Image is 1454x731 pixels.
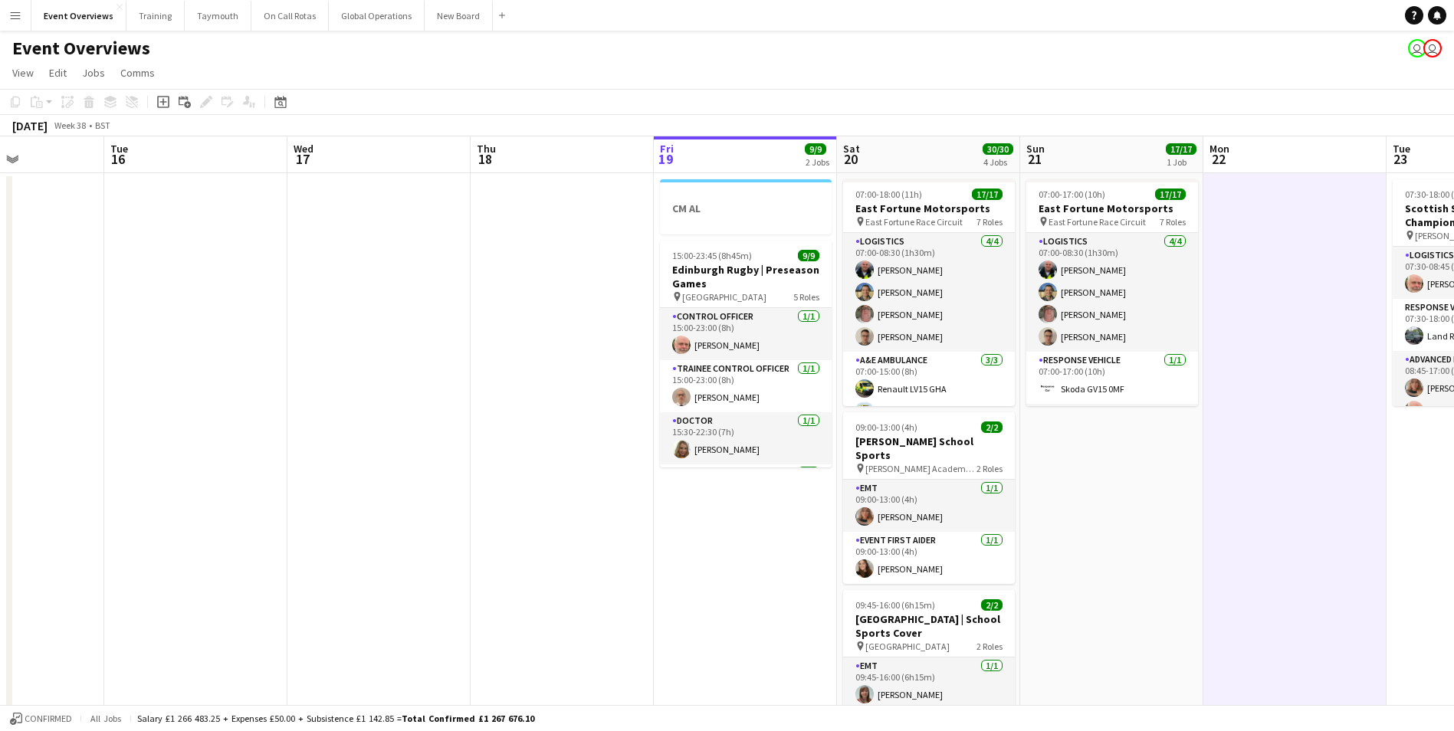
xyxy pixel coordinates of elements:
[12,37,150,60] h1: Event Overviews
[185,1,251,31] button: Taymouth
[95,120,110,131] div: BST
[49,66,67,80] span: Edit
[31,1,126,31] button: Event Overviews
[126,1,185,31] button: Training
[51,120,89,131] span: Week 38
[12,118,48,133] div: [DATE]
[8,710,74,727] button: Confirmed
[87,713,124,724] span: All jobs
[251,1,329,31] button: On Call Rotas
[76,63,111,83] a: Jobs
[402,713,534,724] span: Total Confirmed £1 267 676.10
[43,63,73,83] a: Edit
[1423,39,1442,57] app-user-avatar: Operations Team
[114,63,161,83] a: Comms
[12,66,34,80] span: View
[82,66,105,80] span: Jobs
[6,63,40,83] a: View
[1408,39,1426,57] app-user-avatar: Operations Team
[329,1,425,31] button: Global Operations
[120,66,155,80] span: Comms
[425,1,493,31] button: New Board
[25,713,72,724] span: Confirmed
[137,713,534,724] div: Salary £1 266 483.25 + Expenses £50.00 + Subsistence £1 142.85 =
